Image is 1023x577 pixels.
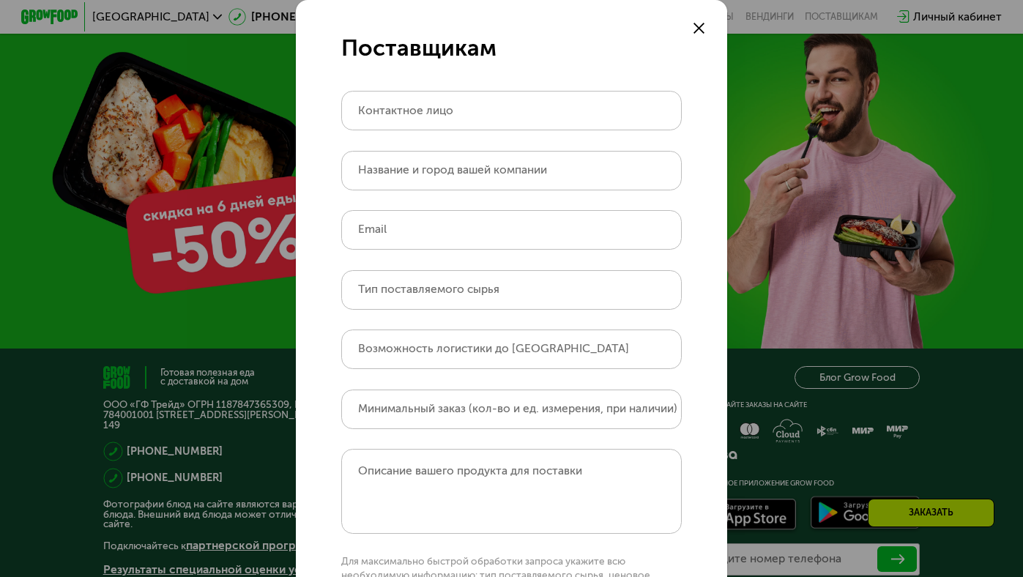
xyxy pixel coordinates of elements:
[341,34,682,63] div: Поставщикам
[358,286,499,294] label: Тип поставляемого сырья
[358,166,547,174] label: Название и город вашей компании
[358,345,629,353] label: Возможность логистики до [GEOGRAPHIC_DATA]
[358,464,582,477] label: Описание вашего продукта для поставки
[358,107,453,115] label: Контактное лицо
[358,226,387,234] label: Email
[358,405,677,413] label: Минимальный заказ (кол-во и ед. измерения, при наличии)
